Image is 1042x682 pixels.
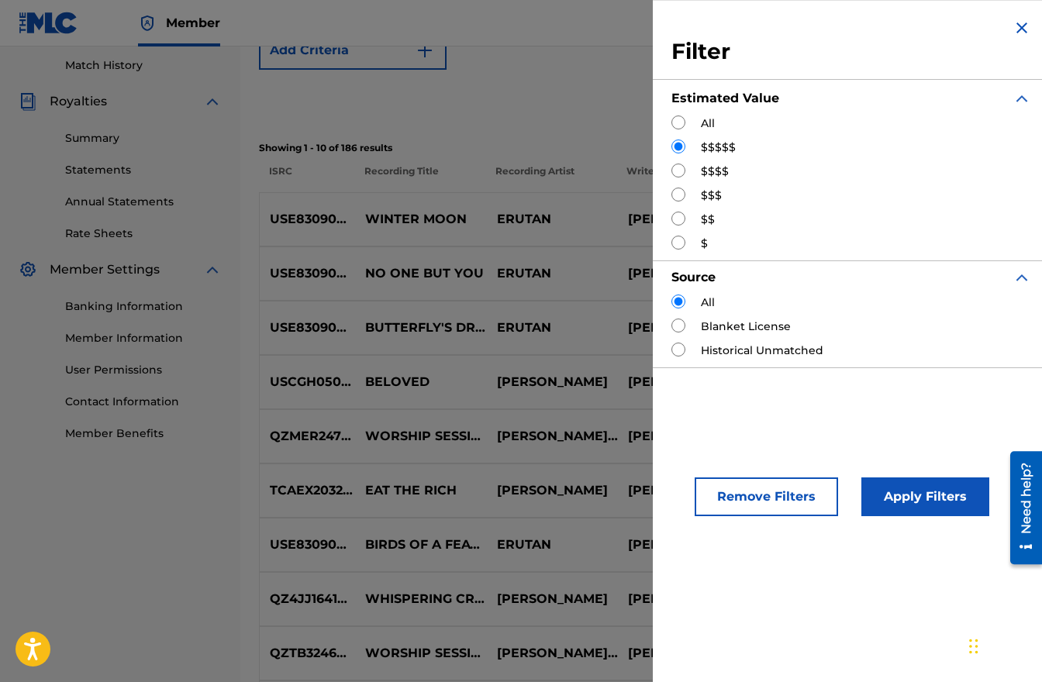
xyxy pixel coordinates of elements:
p: ERUTAN [486,319,618,337]
a: Match History [65,57,222,74]
iframe: Chat Widget [964,608,1042,682]
p: TCAEX2032002 [260,481,355,500]
a: User Permissions [65,362,222,378]
img: expand [203,92,222,111]
span: Member Settings [50,260,160,279]
img: 9d2ae6d4665cec9f34b9.svg [416,41,434,60]
a: Summary [65,130,222,146]
p: Showing 1 - 10 of 186 results [259,141,1023,155]
p: [PERSON_NAME] & [PERSON_NAME] [486,427,618,446]
p: [PERSON_NAME] [618,210,750,229]
p: USE830904276 [260,210,355,229]
iframe: Resource Center [999,446,1042,570]
p: WORSHIP SESSION 010 [355,644,487,663]
p: USE830904271 [260,319,355,337]
a: Annual Statements [65,194,222,210]
img: expand [1013,89,1031,108]
img: Top Rightsholder [138,14,157,33]
p: BIRDS OF A FEATHER [355,536,487,554]
img: expand [1013,268,1031,287]
button: Remove Filters [695,477,838,516]
p: [PERSON_NAME] [618,373,750,391]
a: Statements [65,162,222,178]
p: QZ4JJ1641927 [260,590,355,608]
p: [PERSON_NAME] [618,536,750,554]
p: QZMER2471821 [260,427,355,446]
img: Royalties [19,92,37,111]
p: ERUTAN [486,210,618,229]
p: [PERSON_NAME] & [PERSON_NAME] [618,427,750,446]
div: Drag [969,623,978,670]
span: Royalties [50,92,107,111]
p: ERUTAN [486,264,618,283]
button: Apply Filters [861,477,989,516]
p: WINTER MOON [355,210,487,229]
p: NO ONE BUT YOU [355,264,487,283]
p: [PERSON_NAME] [486,590,618,608]
p: [PERSON_NAME] [618,264,750,283]
img: MLC Logo [19,12,78,34]
img: Member Settings [19,260,37,279]
a: Banking Information [65,298,222,315]
strong: Estimated Value [671,91,779,105]
a: Member Benefits [65,425,222,442]
p: ISRC [259,164,354,192]
p: [PERSON_NAME] & [PERSON_NAME] [486,644,618,663]
strong: Source [671,270,716,284]
p: BELOVED [355,373,487,391]
label: $$$$$ [701,139,736,156]
button: Add Criteria [259,31,447,70]
p: USE830904269 [260,264,355,283]
p: [PERSON_NAME] [618,319,750,337]
a: Contact Information [65,394,222,410]
p: [PERSON_NAME] & [PERSON_NAME] [618,644,750,663]
label: $$$ [701,188,722,204]
label: $ [701,236,708,252]
label: Blanket License [701,319,791,335]
p: WORSHIP SESSION 001 [355,427,487,446]
label: All [701,115,715,132]
label: $$ [701,212,715,228]
p: Recording Title [354,164,485,192]
label: Historical Unmatched [701,343,823,359]
p: USCGH0504465 [260,373,355,391]
p: WHISPERING CREEK [355,590,487,608]
p: [PERSON_NAME] [486,373,618,391]
label: All [701,294,715,311]
label: $$$$ [701,164,729,180]
img: close [1013,19,1031,37]
p: [PERSON_NAME] [618,590,750,608]
a: Member Information [65,330,222,346]
p: ERUTAN [486,536,618,554]
p: EAT THE RICH [355,481,487,500]
p: [PERSON_NAME] [618,481,750,500]
p: Writer(s) [616,164,747,192]
p: Recording Artist [485,164,616,192]
p: [PERSON_NAME] [486,481,618,500]
h3: Filter [671,38,1031,66]
span: Member [166,14,220,32]
p: BUTTERFLY'S DREAM [355,319,487,337]
p: USE830904274 [260,536,355,554]
a: Rate Sheets [65,226,222,242]
p: QZTB32460732 [260,644,355,663]
img: expand [203,260,222,279]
